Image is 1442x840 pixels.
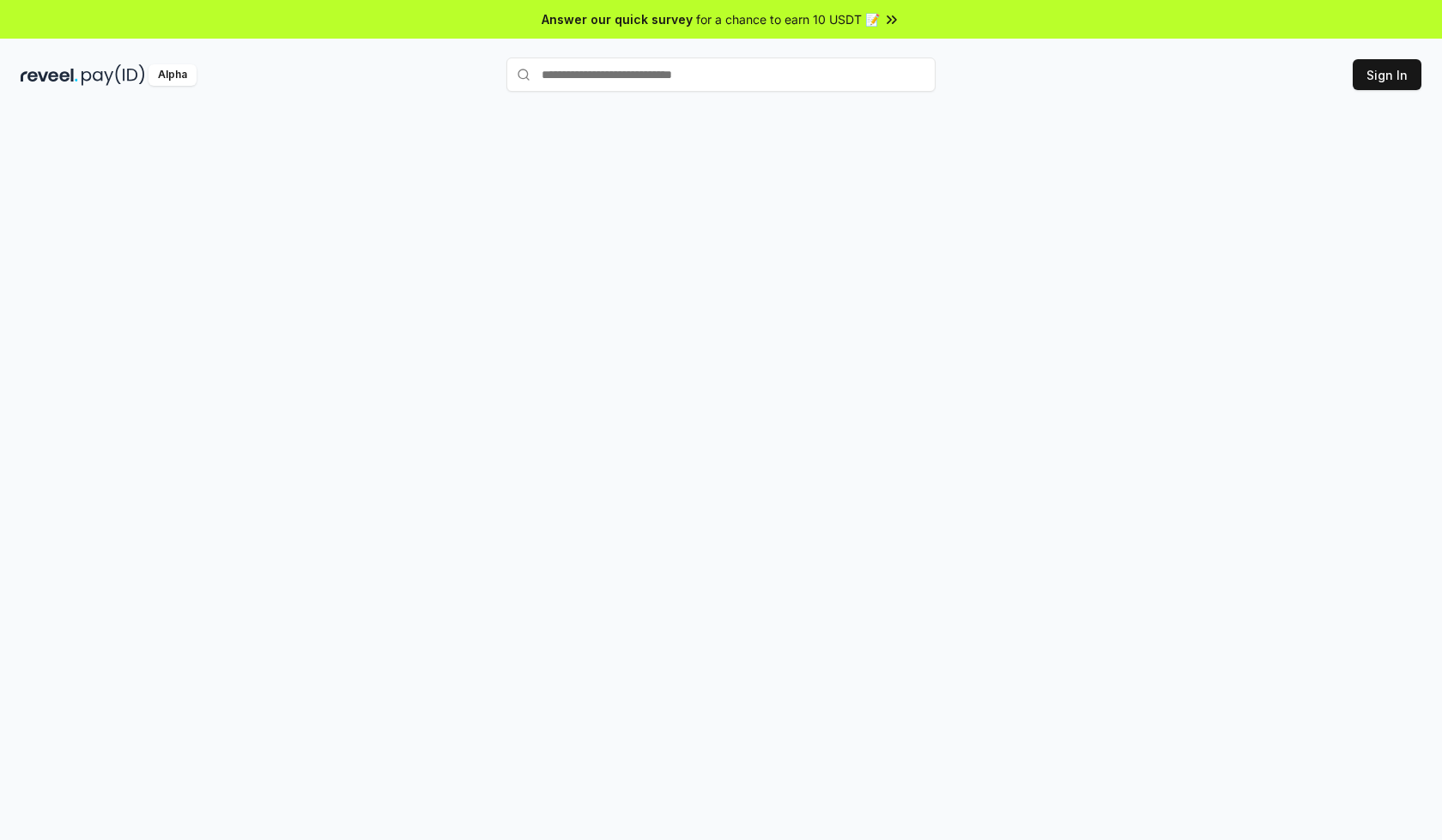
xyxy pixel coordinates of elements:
[1353,59,1421,90] button: Sign In
[148,64,197,86] div: Alpha
[696,10,880,28] span: for a chance to earn 10 USDT 📝
[21,64,78,86] img: reveel_dark
[82,64,145,86] img: pay_id
[542,10,693,28] span: Answer our quick survey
